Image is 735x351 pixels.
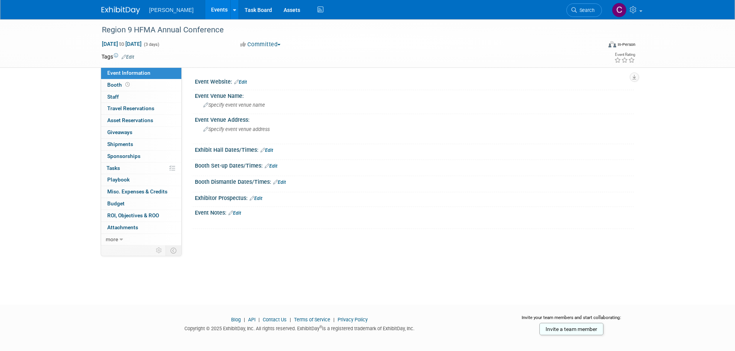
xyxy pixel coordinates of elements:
[107,117,153,123] span: Asset Reservations
[101,7,140,14] img: ExhibitDay
[149,7,194,13] span: [PERSON_NAME]
[101,186,181,198] a: Misc. Expenses & Credits
[107,129,132,135] span: Giveaways
[234,79,247,85] a: Edit
[107,70,150,76] span: Event Information
[195,76,634,86] div: Event Website:
[101,174,181,186] a: Playbook
[106,236,118,242] span: more
[101,53,134,60] td: Tags
[107,176,130,183] span: Playbook
[166,245,181,255] td: Toggle Event Tabs
[101,67,181,79] a: Event Information
[617,42,635,47] div: In-Person
[107,188,167,195] span: Misc. Expenses & Credits
[101,198,181,210] a: Budget
[509,314,634,326] div: Invite your team members and start collaborating:
[338,317,368,322] a: Privacy Policy
[195,176,634,186] div: Booth Dismantle Dates/Times:
[203,102,265,108] span: Specify event venue name
[263,317,287,322] a: Contact Us
[265,163,277,169] a: Edit
[101,139,181,150] a: Shipments
[577,7,595,13] span: Search
[107,105,154,111] span: Travel Reservations
[608,41,616,47] img: Format-Inperson.png
[260,148,273,153] a: Edit
[195,114,634,124] div: Event Venue Address:
[228,210,241,216] a: Edit
[319,325,322,329] sup: ®
[152,245,166,255] td: Personalize Event Tab Strip
[294,317,330,322] a: Terms of Service
[273,180,286,185] a: Edit
[614,53,635,57] div: Event Rating
[122,54,134,60] a: Edit
[101,103,181,114] a: Travel Reservations
[195,207,634,217] div: Event Notes:
[101,323,498,332] div: Copyright © 2025 ExhibitDay, Inc. All rights reserved. ExhibitDay is a registered trademark of Ex...
[101,79,181,91] a: Booth
[107,82,131,88] span: Booth
[556,40,636,52] div: Event Format
[238,40,284,49] button: Committed
[195,160,634,170] div: Booth Set-up Dates/Times:
[101,163,181,174] a: Tasks
[566,3,602,17] a: Search
[106,165,120,171] span: Tasks
[101,222,181,233] a: Attachments
[101,91,181,103] a: Staff
[101,151,181,162] a: Sponsorships
[539,323,603,335] a: Invite a team member
[101,234,181,245] a: more
[331,317,336,322] span: |
[118,41,125,47] span: to
[612,3,627,17] img: Chris Cobb
[195,90,634,100] div: Event Venue Name:
[203,126,270,132] span: Specify event venue address
[101,115,181,126] a: Asset Reservations
[101,210,181,222] a: ROI, Objectives & ROO
[99,23,590,37] div: Region 9 HFMA Annual Conference
[124,82,131,87] span: Booth not reserved yet
[107,141,133,147] span: Shipments
[143,42,159,47] span: (3 days)
[107,200,125,207] span: Budget
[250,196,262,201] a: Edit
[231,317,241,322] a: Blog
[107,212,159,218] span: ROI, Objectives & ROO
[101,127,181,138] a: Giveaways
[248,317,255,322] a: API
[288,317,293,322] span: |
[195,192,634,202] div: Exhibitor Prospectus:
[107,94,119,100] span: Staff
[242,317,247,322] span: |
[101,40,142,47] span: [DATE] [DATE]
[107,153,140,159] span: Sponsorships
[107,224,138,230] span: Attachments
[257,317,262,322] span: |
[195,144,634,154] div: Exhibit Hall Dates/Times:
